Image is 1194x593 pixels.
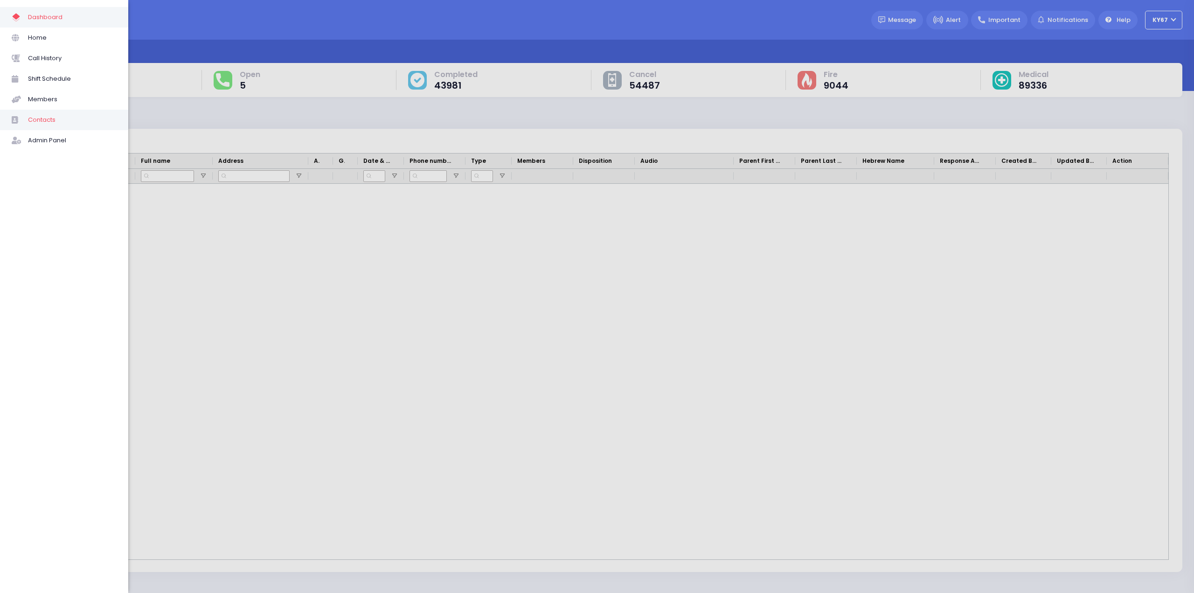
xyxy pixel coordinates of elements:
span: Call History [28,52,117,64]
span: Dashboard [28,11,117,23]
span: Admin Panel [28,134,117,147]
span: Contacts [28,114,117,126]
span: Shift Schedule [28,73,117,85]
span: Members [28,93,117,105]
span: Home [28,32,117,44]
